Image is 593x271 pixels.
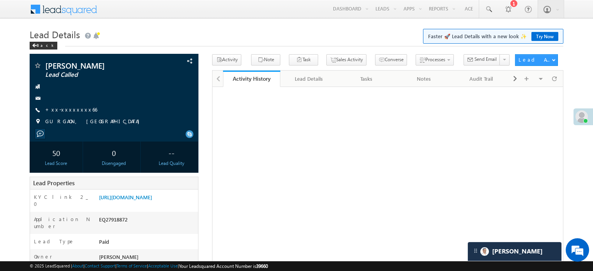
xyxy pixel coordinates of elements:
[515,54,558,66] button: Lead Actions
[212,54,241,66] button: Activity
[97,216,198,227] div: EQ27918872
[416,54,454,66] button: Processes
[453,71,510,87] a: Audit Trail
[30,41,61,48] a: Back
[45,62,150,69] span: [PERSON_NAME]
[34,253,52,260] label: Owner
[30,42,57,50] div: Back
[99,253,138,260] span: [PERSON_NAME]
[425,57,445,62] span: Processes
[45,106,97,113] a: +xx-xxxxxxxx66
[344,74,388,83] div: Tasks
[34,216,91,230] label: Application Number
[531,32,558,41] a: Try Now
[33,179,74,187] span: Lead Properties
[85,263,115,268] a: Contact Support
[30,262,268,270] span: © 2025 LeadSquared | | | | |
[287,74,331,83] div: Lead Details
[45,118,143,126] span: GURGAON, [GEOGRAPHIC_DATA]
[34,238,74,245] label: Lead Type
[179,263,268,269] span: Your Leadsquared Account Number is
[229,75,274,82] div: Activity History
[467,242,562,261] div: carter-dragCarter[PERSON_NAME]
[32,145,81,160] div: 50
[395,71,453,87] a: Notes
[97,238,198,249] div: Paid
[72,263,83,268] a: About
[45,71,150,79] span: Lead Called
[147,145,196,160] div: --
[464,54,500,66] button: Send Email
[375,54,407,66] button: Converse
[251,54,280,66] button: Note
[473,248,479,254] img: carter-drag
[338,71,395,87] a: Tasks
[289,54,318,66] button: Task
[428,32,558,40] span: Faster 🚀 Lead Details with a new look ✨
[223,71,280,87] a: Activity History
[117,263,147,268] a: Terms of Service
[474,56,497,63] span: Send Email
[99,194,152,200] a: [URL][DOMAIN_NAME]
[34,193,91,207] label: KYC link 2_0
[148,263,178,268] a: Acceptable Use
[256,263,268,269] span: 39660
[459,74,503,83] div: Audit Trail
[280,71,338,87] a: Lead Details
[30,28,80,41] span: Lead Details
[492,248,543,255] span: Carter
[89,160,138,167] div: Disengaged
[326,54,366,66] button: Sales Activity
[32,160,81,167] div: Lead Score
[89,145,138,160] div: 0
[147,160,196,167] div: Lead Quality
[519,56,552,63] div: Lead Actions
[480,247,489,256] img: Carter
[402,74,446,83] div: Notes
